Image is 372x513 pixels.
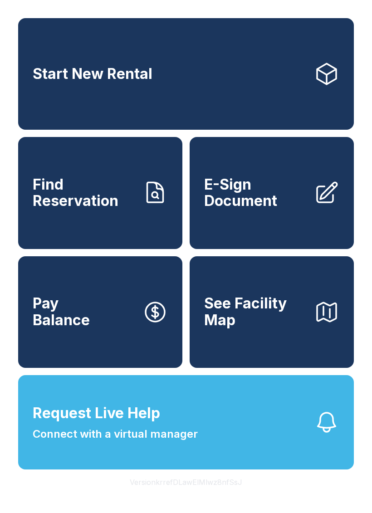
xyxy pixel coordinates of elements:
button: Request Live HelpConnect with a virtual manager [18,375,354,469]
span: Start New Rental [33,66,152,83]
span: E-Sign Document [204,176,307,210]
span: See Facility Map [204,295,307,328]
a: E-Sign Document [190,137,354,249]
span: Request Live Help [33,402,160,424]
a: Start New Rental [18,18,354,130]
button: See Facility Map [190,256,354,368]
a: Find Reservation [18,137,182,249]
span: Pay Balance [33,295,90,328]
span: Connect with a virtual manager [33,426,198,442]
span: Find Reservation [33,176,135,210]
button: PayBalance [18,256,182,368]
button: VersionkrrefDLawElMlwz8nfSsJ [122,469,250,495]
